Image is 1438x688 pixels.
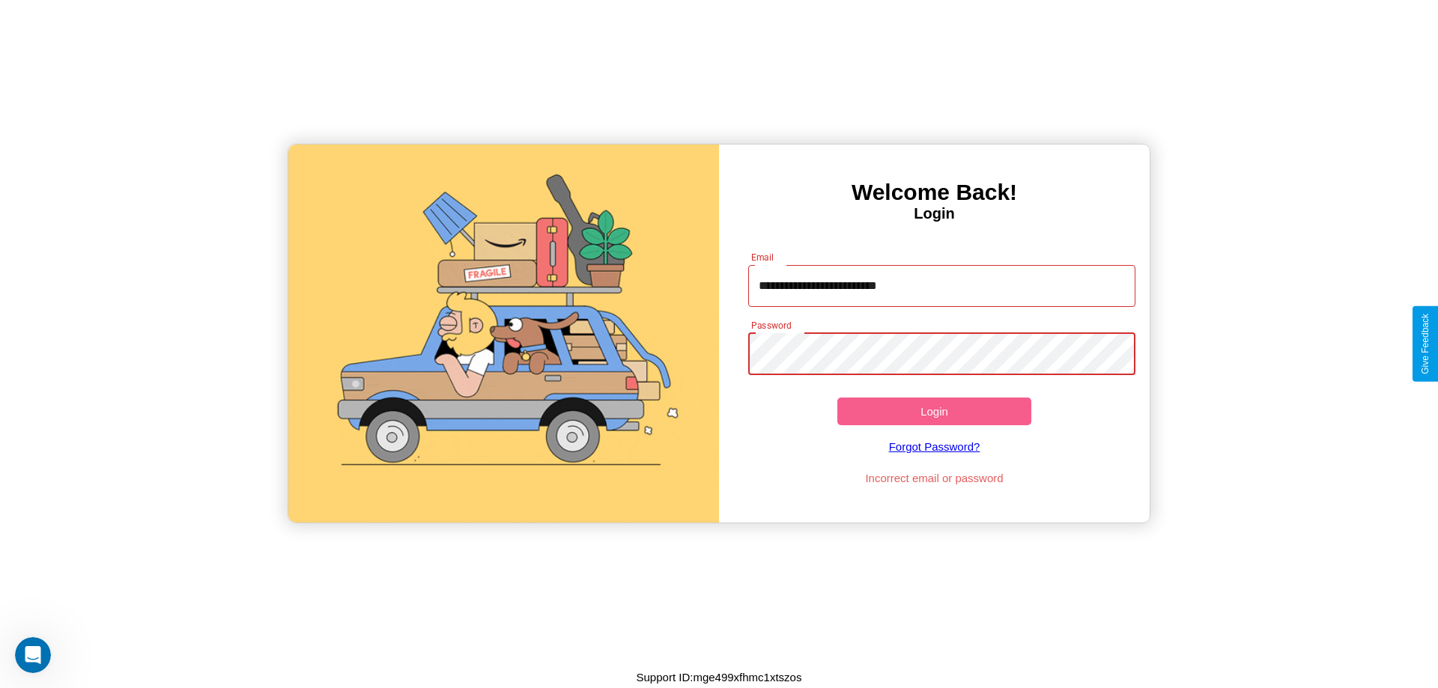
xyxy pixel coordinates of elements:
[741,425,1129,468] a: Forgot Password?
[719,180,1150,205] h3: Welcome Back!
[837,398,1031,425] button: Login
[741,468,1129,488] p: Incorrect email or password
[288,144,719,523] img: gif
[751,251,774,264] label: Email
[15,637,51,673] iframe: Intercom live chat
[1420,314,1431,374] div: Give Feedback
[751,319,791,332] label: Password
[719,205,1150,222] h4: Login
[637,667,802,687] p: Support ID: mge499xfhmc1xtszos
